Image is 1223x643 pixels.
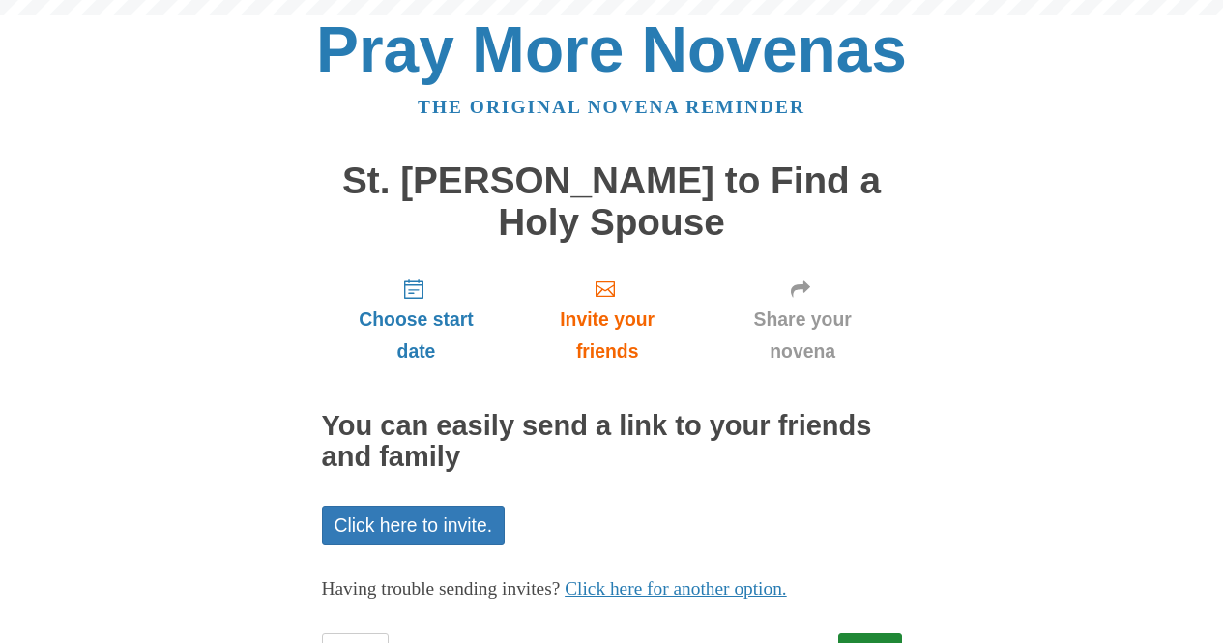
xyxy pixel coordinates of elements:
a: Click here for another option. [565,578,787,599]
a: The original novena reminder [418,97,805,117]
h2: You can easily send a link to your friends and family [322,411,902,473]
span: Having trouble sending invites? [322,578,561,599]
span: Choose start date [341,304,492,367]
a: Share your novena [704,262,902,377]
a: Choose start date [322,262,511,377]
a: Click here to invite. [322,506,506,545]
h1: St. [PERSON_NAME] to Find a Holy Spouse [322,161,902,243]
a: Invite your friends [510,262,703,377]
span: Share your novena [723,304,883,367]
a: Pray More Novenas [316,14,907,85]
span: Invite your friends [530,304,684,367]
